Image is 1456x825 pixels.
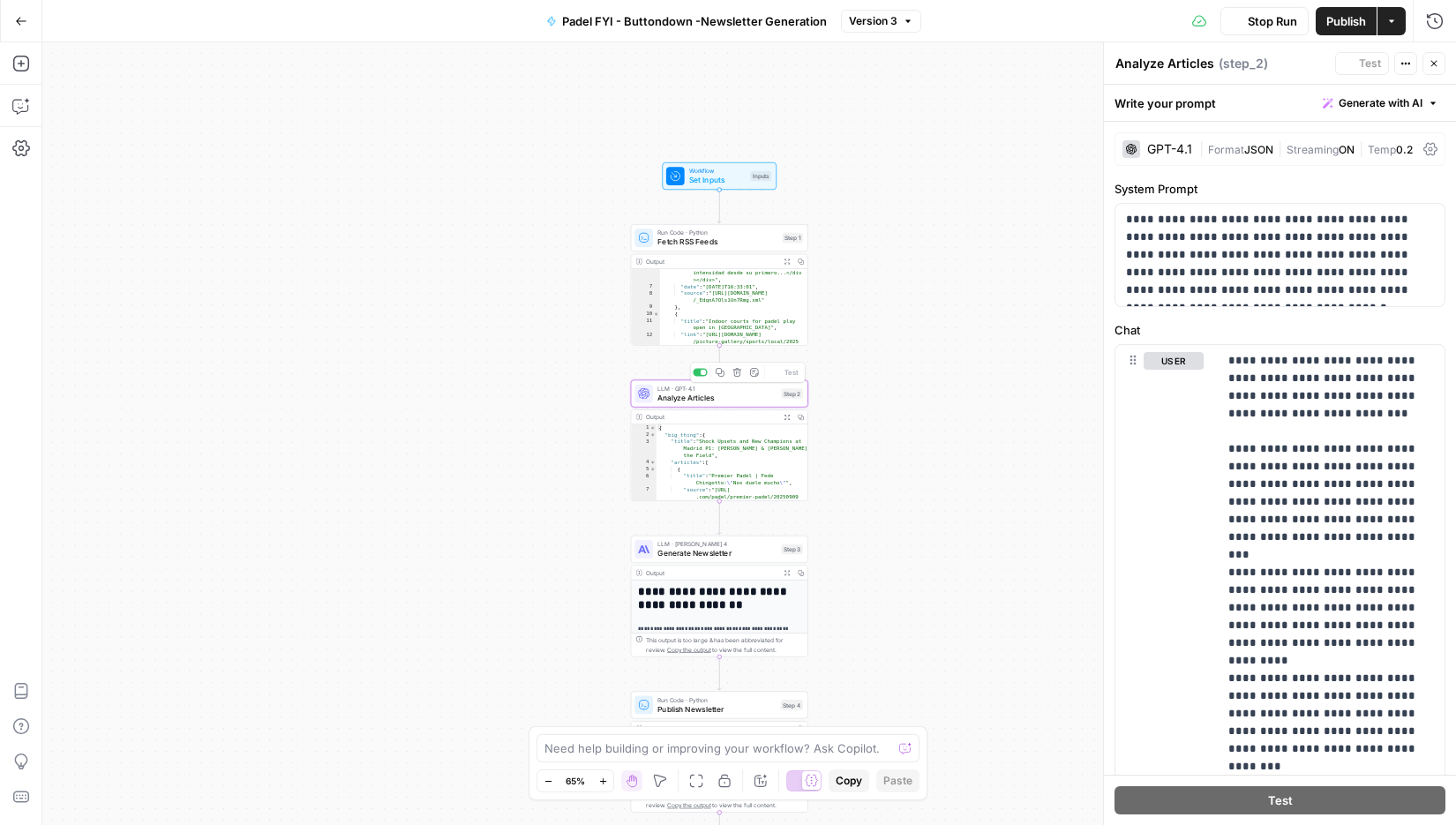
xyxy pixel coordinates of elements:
[717,500,721,534] g: Edge from step_2 to step_3
[1359,56,1381,71] span: Test
[667,802,710,809] span: Copy the output
[783,233,803,244] div: Step 1
[646,412,777,421] div: Output
[631,290,659,304] div: 8
[657,392,777,403] span: Analyze Articles
[649,431,656,439] span: Toggle code folding, rows 2 through 16
[1219,55,1268,72] span: ( step_2 )
[649,424,656,431] span: Toggle code folding, rows 1 through 58
[1316,92,1445,115] button: Generate with AI
[631,318,659,332] div: 11
[717,190,721,223] g: Edge from start to step_1
[631,431,657,439] div: 2
[646,724,777,732] div: Output
[1115,180,1445,198] label: System Prompt
[1115,786,1445,814] button: Test
[1268,791,1293,809] span: Test
[657,236,777,248] span: Fetch RSS Feeds
[1248,12,1297,30] span: Stop Run
[689,175,746,186] span: Set Inputs
[1273,139,1287,157] span: |
[1326,12,1366,30] span: Publish
[1208,143,1244,156] span: Format
[657,539,777,548] span: LLM · [PERSON_NAME] 4
[646,568,777,577] div: Output
[562,12,827,30] span: Padel FYI - Buttondown -Newsletter Generation
[1220,7,1309,35] button: Stop Run
[1368,143,1396,156] span: Temp
[566,774,585,788] span: 65%
[631,424,657,431] div: 1
[667,646,710,653] span: Copy the output
[631,439,657,459] div: 3
[646,791,803,810] div: This output is too large & has been abbreviated for review. to view the full content.
[883,773,912,789] span: Paste
[1115,55,1214,72] textarea: Analyze Articles
[1244,143,1273,156] span: JSON
[781,388,803,399] div: Step 2
[1339,95,1422,111] span: Generate with AI
[631,331,659,358] div: 12
[784,367,799,378] span: Test
[1316,7,1377,35] button: Publish
[631,459,657,466] div: 4
[649,459,656,466] span: Toggle code folding, rows 4 through 15
[657,703,776,715] span: Publish Newsletter
[829,769,869,792] button: Copy
[631,311,659,318] div: 10
[653,311,659,318] span: Toggle code folding, rows 10 through 16
[767,365,802,380] button: Test
[1287,143,1339,156] span: Streaming
[657,548,777,559] span: Generate Newsletter
[631,162,808,190] div: WorkflowSet InputsInputs
[657,695,776,704] span: Run Code · Python
[1104,85,1456,121] div: Write your prompt
[631,691,808,813] div: Run Code · PythonPublish NewsletterStep 4Output{ "status":"success", "message":"Newsletter schedu...
[646,257,777,266] div: Output
[631,304,659,311] div: 9
[536,7,837,35] button: Padel FYI - Buttondown -Newsletter Generation
[717,656,721,690] g: Edge from step_3 to step_4
[841,10,921,33] button: Version 3
[781,700,803,710] div: Step 4
[781,544,803,555] div: Step 3
[649,466,656,473] span: Toggle code folding, rows 5 through 9
[631,283,659,290] div: 7
[1396,143,1413,156] span: 0.2
[631,466,657,473] div: 5
[1335,52,1389,75] button: Test
[689,166,746,175] span: Workflow
[631,486,657,514] div: 7
[631,379,808,501] div: LLM · GPT-4.1Analyze ArticlesStep 2TestOutput{ "big_thing":{ "title":"Shock Upsets and New Champi...
[657,384,777,393] span: LLM · GPT-4.1
[1147,143,1192,155] div: GPT-4.1
[1144,352,1204,370] button: user
[631,224,808,346] div: Run Code · PythonFetch RSS FeedsStep 1Output intensidad desde su primero...</div ></div>", "date"...
[1355,139,1368,157] span: |
[1339,143,1355,156] span: ON
[1199,139,1208,157] span: |
[646,635,803,654] div: This output is too large & has been abbreviated for review. to view the full content.
[836,773,862,789] span: Copy
[1115,321,1445,339] label: Chat
[657,229,777,237] span: Run Code · Python
[750,171,771,182] div: Inputs
[849,13,897,29] span: Version 3
[631,473,657,487] div: 6
[876,769,919,792] button: Paste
